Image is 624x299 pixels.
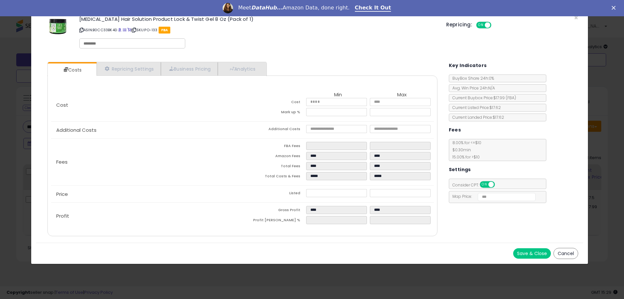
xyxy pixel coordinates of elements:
[306,92,370,98] th: Min
[218,62,266,75] a: Analytics
[242,152,306,162] td: Amazon Fees
[449,194,536,199] span: Map Price:
[51,192,242,197] p: Price
[449,95,516,101] span: Current Buybox Price:
[449,166,471,174] h5: Settings
[251,5,283,11] i: DataHub...
[506,95,516,101] span: ( FBA )
[449,75,494,81] span: BuyBox Share 24h: 0%
[48,17,68,36] img: 41ZJrMehekL._SL60_.jpg
[370,92,434,98] th: Max
[574,13,578,22] span: ×
[123,27,126,33] a: All offer listings
[242,216,306,226] td: Profit [PERSON_NAME] %
[242,108,306,118] td: Mark up %
[493,95,516,101] span: $17.99
[79,25,436,35] p: ASIN: B0CC33BK4D | SKU: PO-133
[449,154,480,160] span: 15.00 % for > $10
[127,27,131,33] a: Your listing only
[612,6,618,10] div: Close
[449,140,481,160] span: 8.00 % for <= $10
[449,182,503,188] span: Consider CPT:
[118,27,122,33] a: BuyBox page
[242,172,306,182] td: Total Costs & Fees
[223,3,233,13] img: Profile image for Georgie
[238,5,350,11] div: Meet Amazon Data, done right.
[51,128,242,133] p: Additional Costs
[51,102,242,108] p: Cost
[446,22,472,27] h5: Repricing:
[449,61,487,70] h5: Key Indicators
[51,159,242,165] p: Fees
[79,17,436,21] h3: [MEDICAL_DATA] Hair Solution Product Lock & Twist Gel 8 Oz (Pack of 1)
[553,248,578,259] button: Cancel
[159,27,171,34] span: FBA
[242,98,306,108] td: Cost
[449,147,471,153] span: $0.30 min
[477,22,485,28] span: ON
[242,125,306,135] td: Additional Costs
[513,248,551,259] button: Save & Close
[242,206,306,216] td: Gross Profit
[355,5,391,12] a: Check It Out
[494,182,504,187] span: OFF
[48,63,96,76] a: Costs
[97,62,161,75] a: Repricing Settings
[242,162,306,172] td: Total Fees
[242,189,306,199] td: Listed
[449,105,501,110] span: Current Listed Price: $17.62
[51,213,242,219] p: Profit
[242,142,306,152] td: FBA Fees
[449,115,504,120] span: Current Landed Price: $17.62
[490,22,501,28] span: OFF
[480,182,488,187] span: ON
[449,85,495,91] span: Avg. Win Price 24h: N/A
[161,62,218,75] a: Business Pricing
[449,126,461,134] h5: Fees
